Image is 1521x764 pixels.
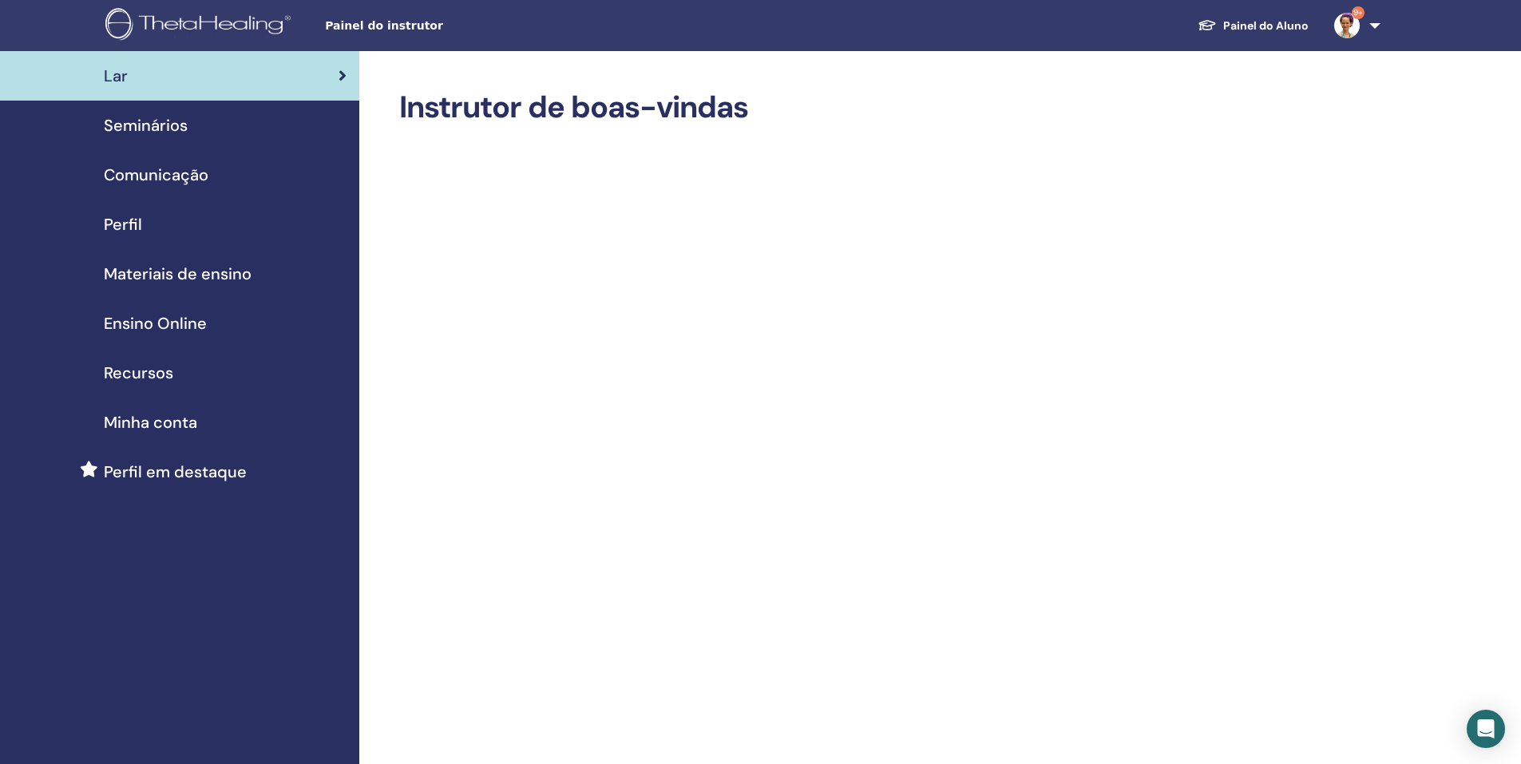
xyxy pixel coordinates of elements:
img: graduation-cap-white.svg [1198,18,1217,32]
span: Perfil [104,212,142,236]
span: Lar [104,64,128,88]
span: Seminários [104,113,188,137]
img: logo.png [105,8,296,44]
span: Minha conta [104,410,197,434]
span: Comunicação [104,163,208,187]
h2: Instrutor de boas-vindas [399,89,1357,126]
img: default.jpg [1334,13,1360,38]
div: Open Intercom Messenger [1467,710,1505,748]
span: Materiais de ensino [104,262,252,286]
span: Ensino Online [104,311,207,335]
span: Recursos [104,361,173,385]
a: Painel do Aluno [1185,11,1321,41]
span: Perfil em destaque [104,460,247,484]
span: 9+ [1352,6,1365,19]
span: Painel do instrutor [325,18,564,34]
